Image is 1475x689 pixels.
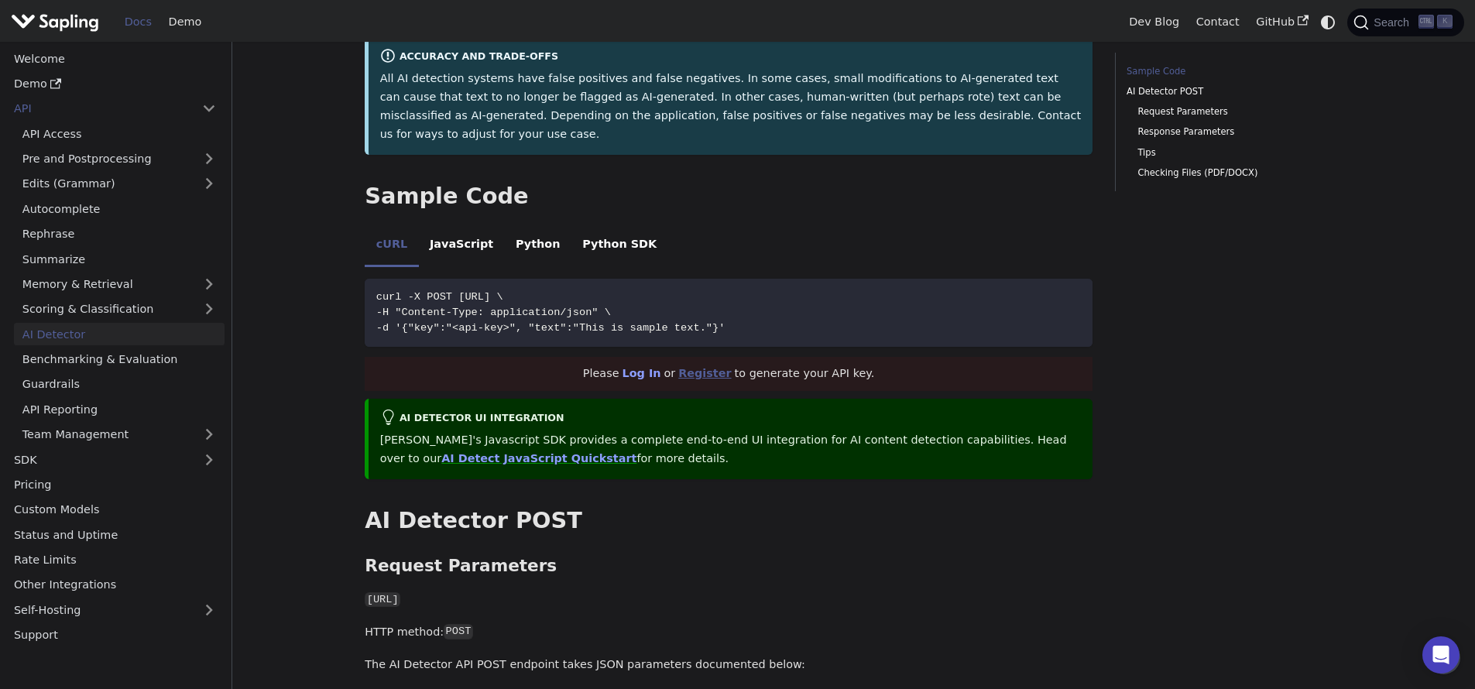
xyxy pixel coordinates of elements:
[441,452,636,464] a: AI Detect JavaScript Quickstart
[14,323,225,345] a: AI Detector
[14,148,225,170] a: Pre and Postprocessing
[380,48,1082,67] div: Accuracy and Trade-offs
[11,11,105,33] a: Sapling.ai
[1347,9,1463,36] button: Search (Ctrl+K)
[623,367,661,379] a: Log In
[365,656,1093,674] p: The AI Detector API POST endpoint takes JSON parameters documented below:
[14,423,225,446] a: Team Management
[5,47,225,70] a: Welcome
[380,410,1082,428] div: AI Detector UI integration
[14,223,225,245] a: Rephrase
[14,173,225,195] a: Edits (Grammar)
[1317,11,1340,33] button: Switch between dark and light mode (currently system mode)
[1188,10,1248,34] a: Contact
[1137,105,1331,119] a: Request Parameters
[1247,10,1316,34] a: GitHub
[14,248,225,270] a: Summarize
[1137,146,1331,160] a: Tips
[5,574,225,596] a: Other Integrations
[5,474,225,496] a: Pricing
[14,398,225,420] a: API Reporting
[1437,15,1453,29] kbd: K
[14,373,225,396] a: Guardrails
[1137,166,1331,180] a: Checking Files (PDF/DOCX)
[365,623,1093,642] p: HTTP method:
[1422,636,1460,674] div: Open Intercom Messenger
[14,348,225,371] a: Benchmarking & Evaluation
[1127,84,1336,99] a: AI Detector POST
[160,10,210,34] a: Demo
[365,183,1093,211] h2: Sample Code
[376,322,725,334] span: -d '{"key":"<api-key>", "text":"This is sample text."}'
[505,225,571,268] li: Python
[365,592,400,608] code: [URL]
[14,122,225,145] a: API Access
[5,448,194,471] a: SDK
[116,10,160,34] a: Docs
[571,225,668,268] li: Python SDK
[678,367,731,379] a: Register
[194,98,225,120] button: Collapse sidebar category 'API'
[14,273,225,296] a: Memory & Retrieval
[419,225,505,268] li: JavaScript
[365,556,1093,577] h3: Request Parameters
[365,507,1093,535] h2: AI Detector POST
[444,624,473,639] code: POST
[5,499,225,521] a: Custom Models
[365,225,418,268] li: cURL
[376,307,611,318] span: -H "Content-Type: application/json" \
[1127,64,1336,79] a: Sample Code
[14,197,225,220] a: Autocomplete
[5,523,225,546] a: Status and Uptime
[380,431,1082,468] p: [PERSON_NAME]'s Javascript SDK provides a complete end-to-end UI integration for AI content detec...
[5,598,225,621] a: Self-Hosting
[5,624,225,646] a: Support
[5,549,225,571] a: Rate Limits
[5,73,225,95] a: Demo
[1369,16,1418,29] span: Search
[365,357,1093,391] div: Please or to generate your API key.
[11,11,99,33] img: Sapling.ai
[380,70,1082,143] p: All AI detection systems have false positives and false negatives. In some cases, small modificat...
[1120,10,1187,34] a: Dev Blog
[194,448,225,471] button: Expand sidebar category 'SDK'
[14,298,225,321] a: Scoring & Classification
[376,291,503,303] span: curl -X POST [URL] \
[5,98,194,120] a: API
[1137,125,1331,139] a: Response Parameters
